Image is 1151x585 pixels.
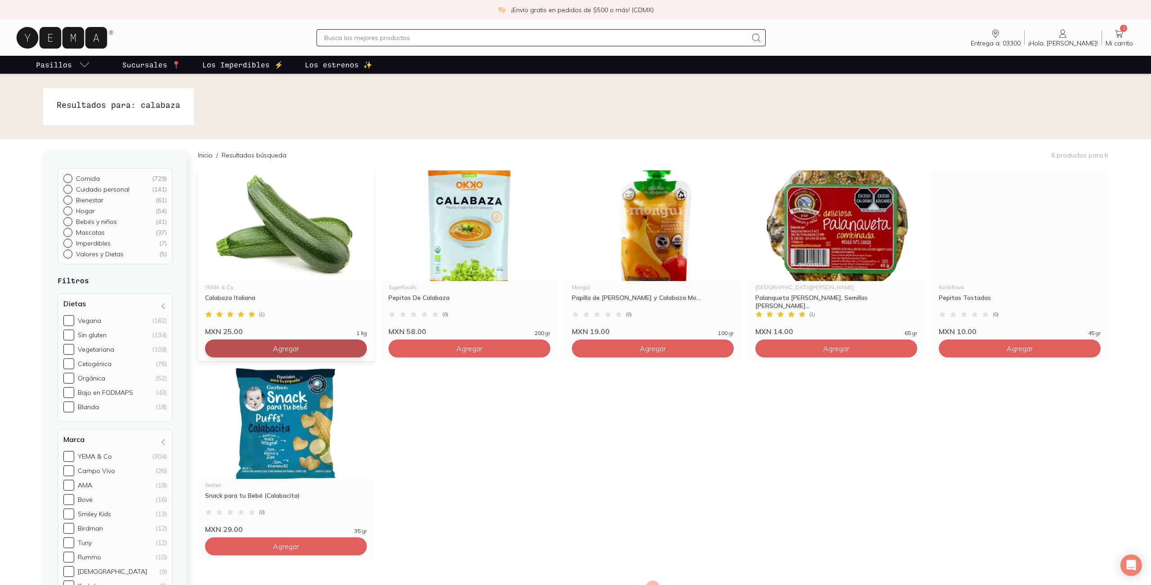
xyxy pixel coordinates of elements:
[63,494,74,505] input: Bove(16)
[152,185,167,193] div: ( 141 )
[159,239,167,247] div: ( 7 )
[718,330,734,336] span: 100 gr
[1007,344,1033,353] span: Agregar
[303,56,374,74] a: Los estrenos ✨
[205,339,367,357] button: Agregar
[152,331,167,339] div: (134)
[202,59,283,70] p: Los Imperdibles ⚡️
[78,403,99,411] div: Blanda
[755,294,917,310] div: Palanqueta [PERSON_NAME], Semillas [PERSON_NAME]...
[76,196,103,204] p: Bienestar
[939,339,1101,357] button: Agregar
[971,39,1021,47] span: Entrega a: 03300
[273,542,299,551] span: Agregar
[205,327,243,336] span: MXN 25.00
[63,480,74,491] input: AMA(18)
[222,151,286,160] p: Resultados búsqueda
[939,285,1101,290] div: Konichiwa
[76,228,105,237] p: Mascotas
[213,151,222,160] span: /
[78,452,112,460] div: YEMA & Co
[259,312,265,317] span: ( 1 )
[905,330,917,336] span: 65 gr
[388,327,426,336] span: MXN 58.00
[198,368,374,479] img: 33798 snack para tu bebe calabacita gerber
[535,330,550,336] span: 200 gr
[1106,39,1133,47] span: Mi carrito
[198,170,374,336] a: Calabaza ItalianaYEMA & CoCalabaza Italiana(1)MXN 25.001 kg
[156,196,167,204] div: ( 61 )
[354,528,367,534] span: 35 gr
[78,553,101,561] div: Rummo
[498,6,506,14] img: check
[78,345,114,353] div: Vegetariana
[156,539,167,547] div: (12)
[34,56,92,74] a: pasillo-todos-link
[967,28,1024,47] a: Entrega a: 03300
[156,403,167,411] div: (18)
[456,344,482,353] span: Agregar
[932,170,1108,336] a: Pepitas TostadasKonichiwaPepitas Tostadas(0)MXN 10.0045 gr
[63,566,74,577] input: [DEMOGRAPHIC_DATA](9)
[565,170,741,336] a: Papilla Calabaza Platano MonguiMonguiPapilla de [PERSON_NAME] y Calabaza Mo...(0)MXN 19.00100 gr
[78,567,147,576] div: [DEMOGRAPHIC_DATA]
[63,537,74,548] input: Tuny(12)
[205,294,367,310] div: Calabaza Italiana
[156,481,167,489] div: (18)
[78,331,107,339] div: Sin gluten
[156,374,167,382] div: (52)
[357,330,367,336] span: 1 kg
[1051,151,1108,159] p: 6 productos para ti
[76,250,124,258] p: Valores y Dietas
[748,170,924,281] img: Palanqueta de Nuez Semillas de Calabaza y Ajonjolí San Francisco
[78,389,133,397] div: Bajo en FODMAPS
[755,339,917,357] button: Agregar
[63,465,74,476] input: Campo Vivo(26)
[273,344,299,353] span: Agregar
[63,330,74,340] input: Sin gluten(134)
[156,553,167,561] div: (10)
[152,317,167,325] div: (162)
[511,5,654,14] p: ¡Envío gratis en pedidos de $500 o más! (CDMX)
[156,389,167,397] div: (43)
[57,99,180,111] h1: Resultados para: calabaza
[76,239,111,247] p: Imperdibles
[572,285,734,290] div: Mongui
[58,276,89,285] strong: Filtros
[572,327,610,336] span: MXN 19.00
[205,537,367,555] button: Agregar
[63,435,85,444] h4: Marca
[156,218,167,226] div: ( 41 )
[78,524,103,532] div: Birdman
[156,467,167,475] div: (26)
[198,151,213,159] a: Inicio
[63,358,74,369] input: Cetogénica(76)
[565,170,741,281] img: Papilla Calabaza Platano Mongui
[78,510,111,518] div: Smiley Kids
[36,59,72,70] p: Pasillos
[205,285,367,290] div: YEMA & Co
[78,467,115,475] div: Campo Vivo
[78,539,92,547] div: Tuny
[572,294,734,310] div: Papilla de [PERSON_NAME] y Calabaza Mo...
[809,312,815,317] span: ( 1 )
[120,56,183,74] a: Sucursales 📍
[78,374,105,382] div: Orgánica
[198,170,374,281] img: Calabaza Italiana
[1120,554,1142,576] div: Open Intercom Messenger
[156,510,167,518] div: (13)
[78,496,93,504] div: Bove
[388,339,550,357] button: Agregar
[305,59,372,70] p: Los estrenos ✨
[76,174,100,183] p: Comida
[156,496,167,504] div: (16)
[63,315,74,326] input: Vegana(162)
[78,481,92,489] div: AMA
[152,174,167,183] div: ( 729 )
[76,207,95,215] p: Hogar
[640,344,666,353] span: Agregar
[63,552,74,563] input: Rummo(10)
[755,327,793,336] span: MXN 14.00
[63,451,74,462] input: YEMA & Co(304)
[159,250,167,258] div: ( 5 )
